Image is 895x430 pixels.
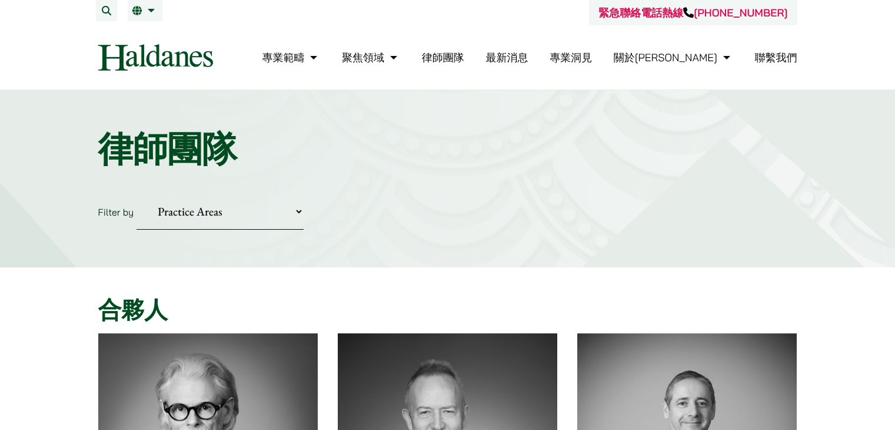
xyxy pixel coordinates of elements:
[598,6,787,19] a: 緊急聯絡電話熱線[PHONE_NUMBER]
[132,6,158,15] a: 繁
[550,51,592,64] a: 專業洞見
[755,51,797,64] a: 聯繫我們
[98,206,134,218] label: Filter by
[614,51,733,64] a: 關於何敦
[485,51,528,64] a: 最新消息
[98,44,213,71] img: Logo of Haldanes
[342,51,400,64] a: 聚焦領域
[98,296,797,324] h2: 合夥人
[262,51,320,64] a: 專業範疇
[98,128,797,170] h1: 律師團隊
[422,51,464,64] a: 律師團隊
